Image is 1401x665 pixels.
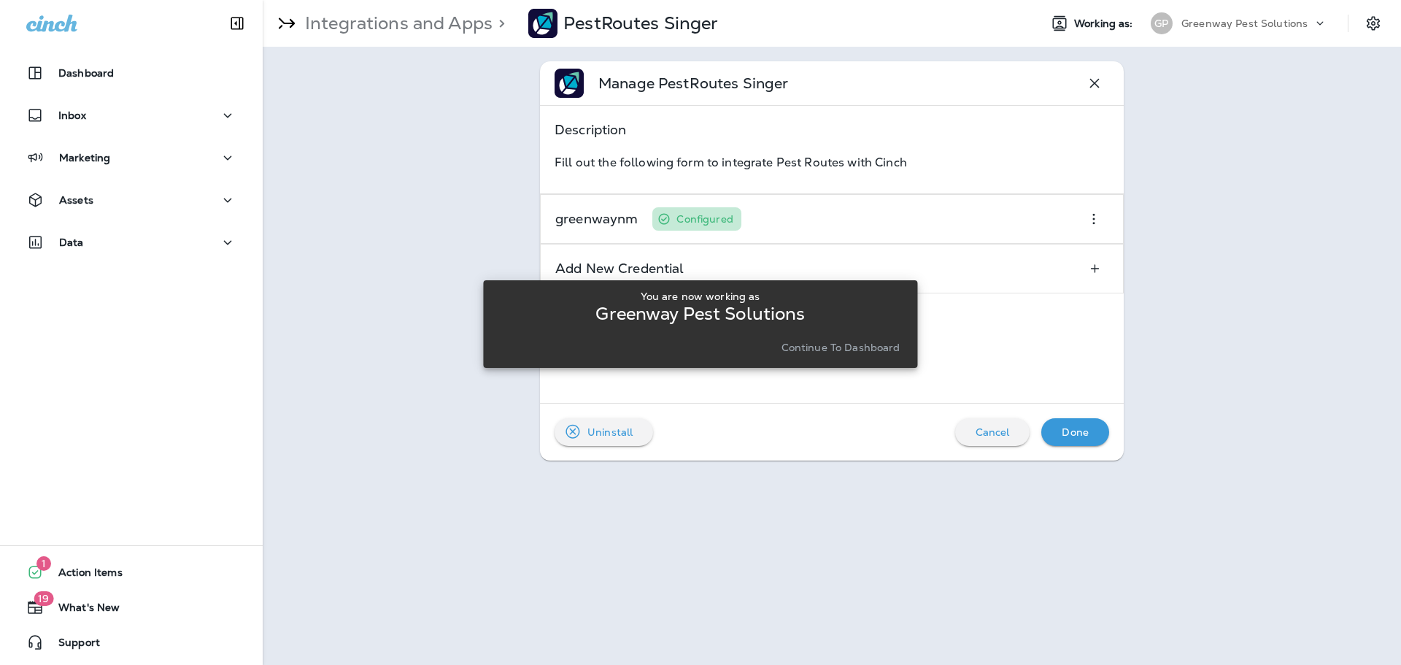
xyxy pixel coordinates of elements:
button: 19What's New [15,593,248,622]
p: Data [59,237,84,248]
button: Done [1041,418,1109,446]
button: Continue to Dashboard [776,337,906,358]
p: Marketing [59,152,110,164]
p: Assets [59,194,93,206]
button: Settings [1360,10,1386,36]
button: Collapse Sidebar [217,9,258,38]
span: Support [44,637,100,654]
button: Inbox [15,101,248,130]
button: Dashboard [15,58,248,88]
button: 1Action Items [15,558,248,587]
button: Cancel [955,418,1030,446]
div: GP [1151,12,1173,34]
p: Cancel [976,426,1010,438]
p: Dashboard [58,67,114,79]
span: Action Items [44,566,123,584]
p: Greenway Pest Solutions [595,308,805,320]
p: Inbox [58,109,86,121]
span: What's New [44,601,120,619]
p: You are now working as [641,291,760,302]
p: Continue to Dashboard [781,342,900,353]
button: Marketing [15,143,248,172]
p: Done [1062,426,1089,438]
span: Working as: [1074,18,1136,30]
button: Add New Credential [1081,255,1108,282]
button: Assets [15,185,248,215]
span: 1 [36,556,51,571]
button: Data [15,228,248,257]
p: Integrations and Apps [299,12,493,34]
span: 19 [34,591,53,606]
p: Greenway Pest Solutions [1181,18,1308,29]
button: Support [15,628,248,657]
